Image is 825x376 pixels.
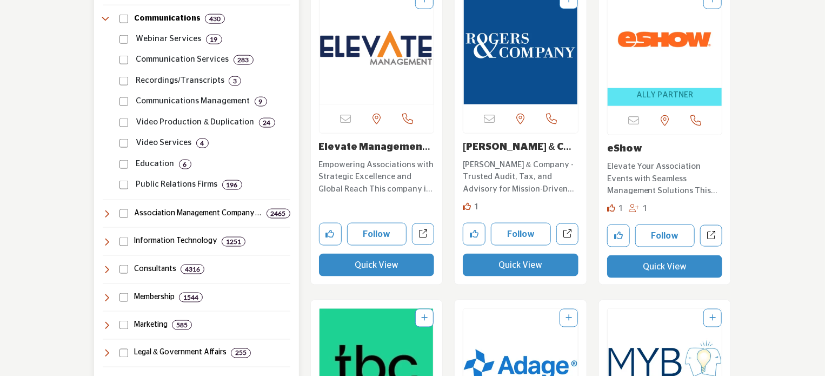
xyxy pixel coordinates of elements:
a: [PERSON_NAME] & Company - Trusted Audit, Tax, and Advisory for Mission-Driven Organizations At [P... [463,156,578,196]
p: Empowering Associations with Strategic Excellence and Global Reach This company is a leading prov... [319,159,435,196]
p: Communications Management: Strategic communications planning and execution. [136,95,250,108]
b: 4316 [185,266,200,273]
button: Like company [463,223,485,246]
a: Elevate Your Association Events with Seamless Management Solutions This company specializes in pr... [607,158,723,197]
div: 585 Results For Marketing [172,320,192,330]
h3: eShow [607,143,723,155]
input: Select Communications checkbox [119,15,128,23]
div: 1251 Results For Information Technology [222,237,245,247]
p: Webinar Services: Webinar hosting and management services. [136,33,202,45]
a: Add To List [565,314,572,322]
button: Quick View [319,254,435,276]
b: 1544 [183,294,198,301]
a: Open rogers-company-pllc in new tab [556,223,578,246]
a: Add To List [421,314,428,322]
input: Select Communication Services checkbox [119,56,128,64]
h4: Communications: Services for messaging, public relations, video production, webinars, and content... [134,14,201,24]
b: 283 [238,56,249,64]
div: Followers [629,203,648,215]
p: Video Production & Duplication: Video production and duplication services. [136,116,255,129]
h4: Consultants: Expert guidance across various areas, including technology, marketing, leadership, f... [134,264,176,275]
p: Elevate Your Association Events with Seamless Management Solutions This company specializes in pr... [607,161,723,197]
div: 4 Results For Video Services [196,138,209,148]
input: Select Communications Management checkbox [119,97,128,106]
div: 196 Results For Public Relations Firms [222,180,242,190]
a: Empowering Associations with Strategic Excellence and Global Reach This company is a leading prov... [319,156,435,196]
input: Select Webinar Services checkbox [119,35,128,44]
span: ALLY PARTNER [636,89,693,102]
p: Public Relations Firms: Media and reputation management services. [136,179,218,191]
p: Communication Services: Professional communication services and support. [136,54,229,66]
input: Select Association Management Company (AMC) checkbox [119,209,128,218]
button: Quick View [463,254,578,276]
b: 19 [210,36,218,43]
p: [PERSON_NAME] & Company - Trusted Audit, Tax, and Advisory for Mission-Driven Organizations At [P... [463,159,578,196]
div: 430 Results For Communications [205,14,225,24]
b: 3 [233,77,237,85]
a: Add To List [709,314,716,322]
div: 9 Results For Communications Management [255,97,267,107]
input: Select Marketing checkbox [119,321,128,329]
div: 3 Results For Recordings/Transcripts [229,76,241,86]
div: 283 Results For Communication Services [234,55,254,65]
a: [PERSON_NAME] & Company PLL... [463,142,571,164]
p: Recordings/Transcripts: Event recordings and transcript services. [136,75,224,87]
b: 255 [235,349,247,357]
input: Select Membership checkbox [119,293,128,302]
h4: Information Technology: Technology solutions, including software, cybersecurity, cloud computing,... [134,236,217,247]
div: 1544 Results For Membership [179,293,203,302]
b: 196 [227,181,238,189]
b: 4 [201,140,204,147]
b: 585 [176,321,188,329]
div: 6 Results For Education [179,160,191,169]
button: Quick View [607,255,723,278]
span: 1 [643,205,648,213]
button: Like company [319,223,342,246]
input: Select Consultants checkbox [119,265,128,274]
button: Follow [635,225,695,247]
b: 9 [259,98,263,105]
button: Like company [607,225,630,247]
input: Select Video Production & Duplication checkbox [119,118,128,127]
input: Select Video Services checkbox [119,139,128,148]
div: 19 Results For Webinar Services [206,35,222,44]
h4: Legal & Government Affairs: Legal services, advocacy, lobbying, and government relations to suppo... [134,348,227,359]
p: Education: Educational programs and learning services. [136,158,175,170]
div: 24 Results For Video Production & Duplication [259,118,275,128]
b: 1251 [226,238,241,246]
h3: Elevate Management Company [319,142,435,154]
i: Like [463,202,471,210]
span: 1 [475,203,480,211]
a: Open elevate-management-company in new tab [412,223,434,246]
b: 24 [263,119,271,127]
div: 4316 Results For Consultants [181,265,204,274]
a: eShow [607,144,642,154]
b: 2465 [271,210,286,217]
div: 255 Results For Legal & Government Affairs [231,348,251,358]
b: 6 [183,161,187,168]
a: Open eshow in new tab [700,225,722,247]
input: Select Legal & Government Affairs checkbox [119,349,128,358]
b: 430 [209,15,221,23]
input: Select Information Technology checkbox [119,238,128,246]
h4: Marketing: Strategies and services for audience acquisition, branding, research, and digital and ... [134,320,168,331]
input: Select Public Relations Firms checkbox [119,181,128,189]
button: Follow [347,223,407,246]
input: Select Education checkbox [119,160,128,169]
h3: Rogers & Company PLLC [463,142,578,154]
p: Video Services: Filming, editing, and video content services. [136,137,192,149]
input: Select Recordings/Transcripts checkbox [119,77,128,85]
h4: Association Management Company (AMC): Professional management, strategic guidance, and operationa... [134,208,262,219]
a: Elevate Management C... [319,142,431,164]
div: 2465 Results For Association Management Company (AMC) [267,209,290,219]
span: 1 [618,205,623,213]
h4: Membership: Services and strategies for member engagement, retention, communication, and research... [134,292,175,303]
button: Follow [491,223,551,246]
i: Like [607,204,615,212]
